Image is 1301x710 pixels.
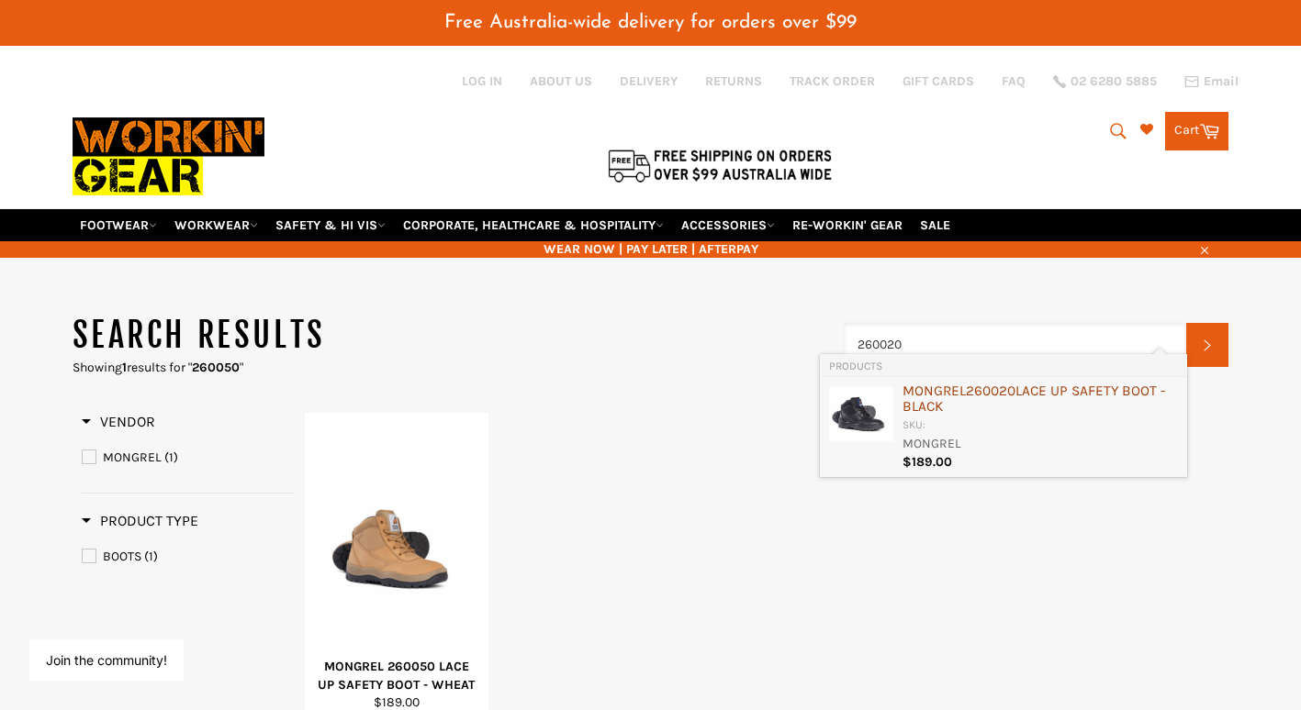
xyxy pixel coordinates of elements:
strong: 260050 [192,360,240,375]
a: WORKWEAR [167,209,265,241]
span: WEAR NOW | PAY LATER | AFTERPAY [73,240,1229,258]
span: Vendor [82,413,155,430]
div: SKU: [903,417,1178,435]
span: 02 6280 5885 [1071,75,1157,88]
img: 260020_Hero_200x.jpg [829,386,893,441]
li: Products: MONGREL 260020 LACE UP SAFETY BOOT - BLACK [820,377,1187,477]
h3: Vendor [82,413,155,431]
a: FAQ [1002,72,1026,90]
a: GIFT CARDS [903,72,974,90]
a: BOOTS [82,547,295,567]
span: (1) [144,549,158,564]
span: $189.00 [903,454,952,470]
h1: Search results [73,313,844,359]
span: Free Australia-wide delivery for orders over $99 [444,13,857,32]
p: Showing results for " " [73,359,844,376]
span: MONGREL [103,449,162,465]
input: Search [844,323,1187,367]
div: MONGREL LACE UP SAFETY BOOT - BLACK [903,383,1178,417]
img: Workin Gear leaders in Workwear, Safety Boots, PPE, Uniforms. Australia's No.1 in Workwear [73,105,264,208]
a: CORPORATE, HEALTHCARE & HOSPITALITY [396,209,671,241]
a: SAFETY & HI VIS [268,209,393,241]
a: 02 6280 5885 [1053,75,1157,88]
div: MONGREL 260050 LACE UP SAFETY BOOT - WHEAT [316,658,477,693]
a: ACCESSORIES [674,209,782,241]
b: 260020 [966,383,1015,399]
a: TRACK ORDER [790,72,875,90]
a: Log in [462,73,502,89]
a: Email [1184,74,1239,89]
a: DELIVERY [620,72,678,90]
a: ABOUT US [530,72,592,90]
a: FOOTWEAR [73,209,164,241]
img: Flat $9.95 shipping Australia wide [605,146,835,184]
strong: 1 [122,360,127,375]
span: (1) [164,449,178,465]
a: MONGREL [82,448,295,468]
a: RETURNS [705,72,762,90]
h3: Product Type [82,512,198,530]
button: Join the community! [46,652,167,668]
span: Email [1204,75,1239,88]
a: SALE [913,209,958,241]
li: Products [820,354,1187,378]
div: MONGREL [903,435,1178,454]
a: Cart [1165,112,1228,150]
a: RE-WORKIN' GEAR [785,209,910,241]
span: BOOTS [103,549,141,564]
